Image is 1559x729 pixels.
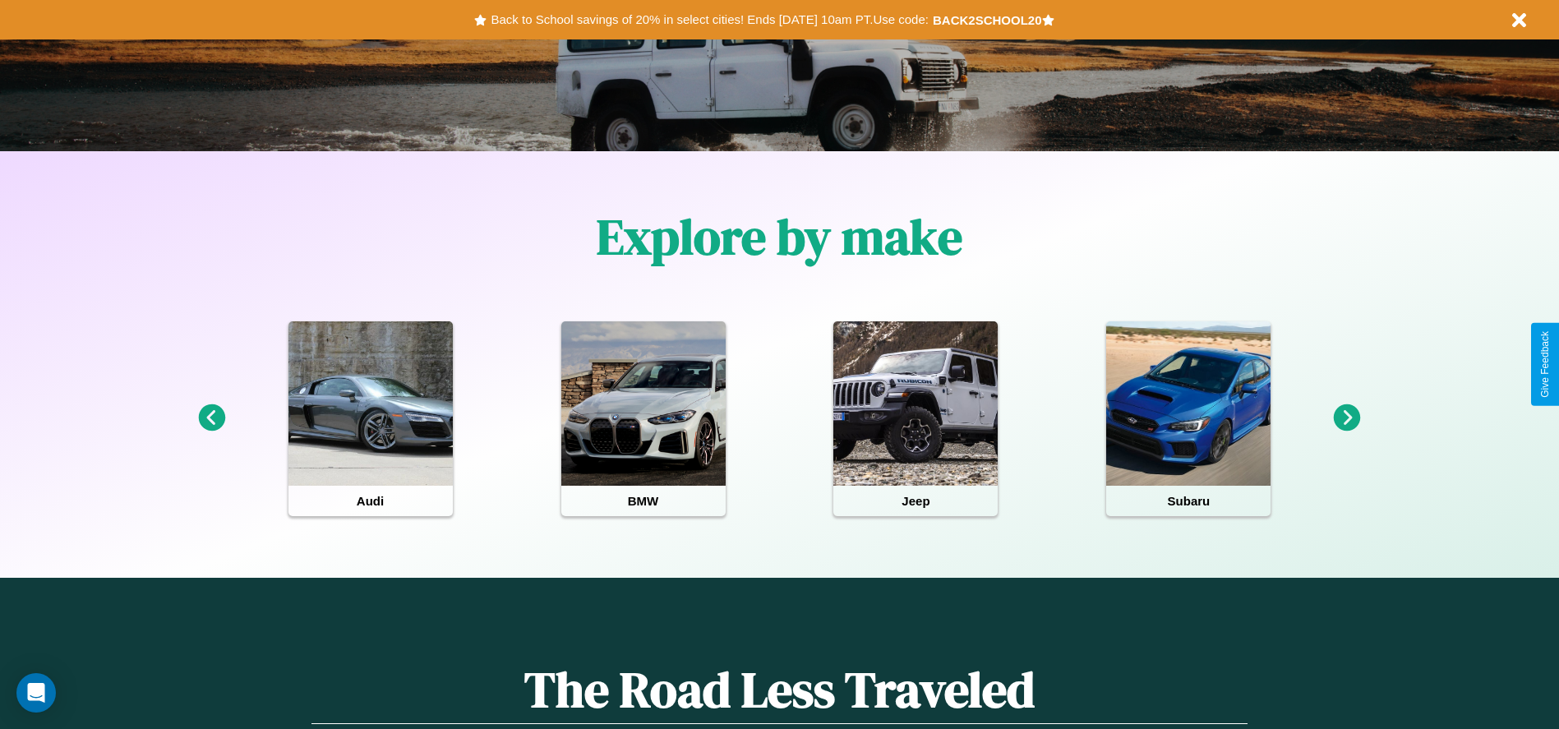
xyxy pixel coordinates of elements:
h1: Explore by make [597,203,962,270]
div: Open Intercom Messenger [16,673,56,713]
b: BACK2SCHOOL20 [933,13,1042,27]
h1: The Road Less Traveled [311,656,1247,724]
h4: BMW [561,486,726,516]
h4: Subaru [1106,486,1271,516]
div: Give Feedback [1539,331,1551,398]
h4: Jeep [833,486,998,516]
h4: Audi [288,486,453,516]
button: Back to School savings of 20% in select cities! Ends [DATE] 10am PT.Use code: [487,8,932,31]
